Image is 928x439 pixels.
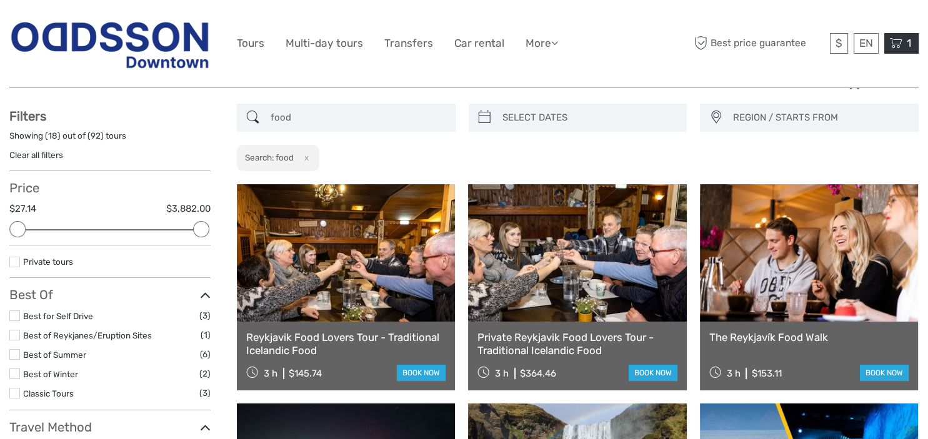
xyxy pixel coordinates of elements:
a: Clear all filters [9,150,63,160]
h3: Travel Method [9,420,211,435]
span: Best price guarantee [691,33,827,54]
h3: Price [9,180,211,195]
label: 92 [91,130,101,142]
span: (3) [199,308,211,323]
a: The Reykjavík Food Walk [709,331,909,343]
a: More [526,34,558,52]
label: $3,882.00 [166,202,211,215]
span: (6) [200,347,211,362]
button: Open LiveChat chat widget [144,19,159,34]
span: (1) [201,328,211,342]
input: SEARCH [266,107,449,129]
span: (2) [199,367,211,381]
a: Private tours [23,257,73,267]
a: Transfers [384,34,433,52]
a: book now [860,365,909,381]
h3: Best Of [9,287,211,302]
span: 1 [905,37,913,49]
h2: Search: food [245,152,294,162]
input: SELECT DATES [497,107,681,129]
a: Tours [237,34,264,52]
span: (3) [199,386,211,400]
div: $145.74 [289,368,322,379]
img: Reykjavik Residence [9,13,211,74]
a: book now [397,365,446,381]
button: REGION / STARTS FROM [727,107,912,128]
div: $153.11 [751,368,781,379]
a: book now [629,365,677,381]
div: Showing ( ) out of ( ) tours [9,130,211,149]
a: Best for Self Drive [23,311,93,321]
span: 3 h [726,368,740,379]
a: Best of Winter [23,369,78,379]
span: 3 h [264,368,277,379]
a: Reykjavik Food Lovers Tour - Traditional Icelandic Food [246,331,446,357]
label: 18 [48,130,57,142]
a: Private Reykjavik Food Lovers Tour - Traditional Icelandic Food [477,331,677,357]
p: We're away right now. Please check back later! [17,22,141,32]
span: $ [836,37,842,49]
a: Car rental [454,34,504,52]
div: $364.46 [520,368,556,379]
a: Multi-day tours [286,34,363,52]
div: EN [854,33,879,54]
label: $27.14 [9,202,36,215]
strong: Filters [9,109,46,124]
a: Best of Summer [23,350,86,360]
a: Best of Reykjanes/Eruption Sites [23,330,152,340]
a: Classic Tours [23,388,74,398]
button: x [296,151,312,164]
span: 3 h [495,368,509,379]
